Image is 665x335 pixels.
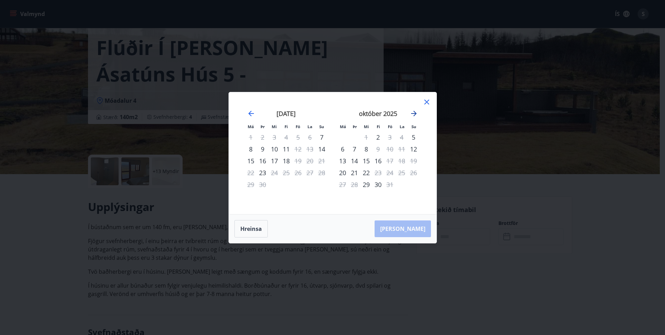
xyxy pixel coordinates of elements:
[292,131,304,143] td: Not available. föstudagur, 5. september 2025
[372,143,384,155] td: Not available. fimmtudagur, 9. október 2025
[245,143,257,155] td: Choose mánudagur, 8. september 2025 as your check-in date. It’s available.
[372,179,384,190] td: Choose fimmtudagur, 30. október 2025 as your check-in date. It’s available.
[408,155,419,167] td: Not available. sunnudagur, 19. október 2025
[348,167,360,179] div: 21
[269,131,280,143] td: Not available. miðvikudagur, 3. september 2025
[304,131,316,143] td: Not available. laugardagur, 6. september 2025
[269,155,280,167] td: Choose miðvikudagur, 17. september 2025 as your check-in date. It’s available.
[316,167,328,179] td: Not available. sunnudagur, 28. september 2025
[316,143,328,155] div: Aðeins innritun í boði
[360,143,372,155] td: Choose miðvikudagur, 8. október 2025 as your check-in date. It’s available.
[396,143,408,155] td: Not available. laugardagur, 11. október 2025
[348,155,360,167] td: Choose þriðjudagur, 14. október 2025 as your check-in date. It’s available.
[285,124,288,129] small: Fi
[384,131,396,143] div: Aðeins útritun í boði
[408,143,419,155] td: Choose sunnudagur, 12. október 2025 as your check-in date. It’s available.
[372,143,384,155] div: Aðeins útritun í boði
[280,155,292,167] td: Choose fimmtudagur, 18. september 2025 as your check-in date. It’s available.
[396,131,408,143] td: Not available. laugardagur, 4. október 2025
[257,143,269,155] td: Choose þriðjudagur, 9. september 2025 as your check-in date. It’s available.
[337,155,348,167] td: Choose mánudagur, 13. október 2025 as your check-in date. It’s available.
[337,155,348,167] div: 13
[304,143,316,155] td: Not available. laugardagur, 13. september 2025
[272,124,277,129] small: Mi
[245,143,257,155] div: 8
[280,143,292,155] div: 11
[304,167,316,179] td: Not available. laugardagur, 27. september 2025
[307,124,312,129] small: La
[245,155,257,167] div: 15
[360,131,372,143] td: Not available. miðvikudagur, 1. október 2025
[348,167,360,179] td: Choose þriðjudagur, 21. október 2025 as your check-in date. It’s available.
[372,155,384,167] div: 16
[316,155,328,167] td: Not available. sunnudagur, 21. september 2025
[248,124,254,129] small: Má
[280,143,292,155] td: Choose fimmtudagur, 11. september 2025 as your check-in date. It’s available.
[257,155,269,167] td: Choose þriðjudagur, 16. september 2025 as your check-in date. It’s available.
[372,131,384,143] div: Aðeins innritun í boði
[388,124,392,129] small: Fö
[337,143,348,155] div: 6
[348,155,360,167] div: 14
[245,167,257,179] td: Not available. mánudagur, 22. september 2025
[296,124,300,129] small: Fö
[257,155,269,167] div: 16
[408,167,419,179] td: Not available. sunnudagur, 26. október 2025
[257,143,269,155] div: 9
[372,155,384,167] td: Choose fimmtudagur, 16. október 2025 as your check-in date. It’s available.
[360,179,372,190] div: Aðeins innritun í boði
[245,179,257,190] td: Not available. mánudagur, 29. september 2025
[280,155,292,167] div: 18
[377,124,380,129] small: Fi
[360,155,372,167] td: Choose miðvikudagur, 15. október 2025 as your check-in date. It’s available.
[360,167,372,179] div: 22
[292,143,304,155] td: Not available. föstudagur, 12. september 2025
[269,155,280,167] div: 17
[372,167,384,179] td: Not available. fimmtudagur, 23. október 2025
[304,155,316,167] td: Not available. laugardagur, 20. september 2025
[348,143,360,155] div: 7
[269,143,280,155] div: 10
[316,131,328,143] div: Aðeins innritun í boði
[384,179,396,190] td: Not available. föstudagur, 31. október 2025
[245,155,257,167] td: Choose mánudagur, 15. september 2025 as your check-in date. It’s available.
[408,131,419,143] td: Choose sunnudagur, 5. október 2025 as your check-in date. It’s available.
[348,143,360,155] td: Choose þriðjudagur, 7. október 2025 as your check-in date. It’s available.
[277,109,296,118] strong: [DATE]
[396,167,408,179] td: Not available. laugardagur, 25. október 2025
[372,179,384,190] div: 30
[292,155,304,167] div: Aðeins útritun í boði
[292,167,304,179] td: Not available. föstudagur, 26. september 2025
[269,143,280,155] td: Choose miðvikudagur, 10. september 2025 as your check-in date. It’s available.
[353,124,357,129] small: Þr
[384,143,396,155] td: Not available. föstudagur, 10. október 2025
[408,143,419,155] div: Aðeins innritun í boði
[384,131,396,143] td: Not available. föstudagur, 3. október 2025
[316,143,328,155] td: Choose sunnudagur, 14. september 2025 as your check-in date. It’s available.
[384,155,396,167] div: Aðeins útritun í boði
[319,124,324,129] small: Su
[337,179,348,190] td: Not available. mánudagur, 27. október 2025
[340,124,346,129] small: Má
[360,155,372,167] div: 15
[372,131,384,143] td: Choose fimmtudagur, 2. október 2025 as your check-in date. It’s available.
[237,101,428,206] div: Calendar
[337,167,348,179] td: Choose mánudagur, 20. október 2025 as your check-in date. It’s available.
[234,220,268,237] button: Hreinsa
[280,131,292,143] td: Not available. fimmtudagur, 4. september 2025
[337,167,348,179] div: Aðeins innritun í boði
[257,131,269,143] td: Not available. þriðjudagur, 2. september 2025
[372,167,384,179] div: Aðeins útritun í boði
[410,109,418,118] div: Move forward to switch to the next month.
[280,167,292,179] td: Not available. fimmtudagur, 25. september 2025
[384,179,396,190] div: Aðeins útritun í boði
[411,124,416,129] small: Su
[269,167,280,179] td: Not available. miðvikudagur, 24. september 2025
[384,167,396,179] td: Not available. föstudagur, 24. október 2025
[257,167,269,179] td: Choose þriðjudagur, 23. september 2025 as your check-in date. It’s available.
[247,109,255,118] div: Move backward to switch to the previous month.
[360,179,372,190] td: Choose miðvikudagur, 29. október 2025 as your check-in date. It’s available.
[359,109,397,118] strong: október 2025
[400,124,404,129] small: La
[257,179,269,190] td: Not available. þriðjudagur, 30. september 2025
